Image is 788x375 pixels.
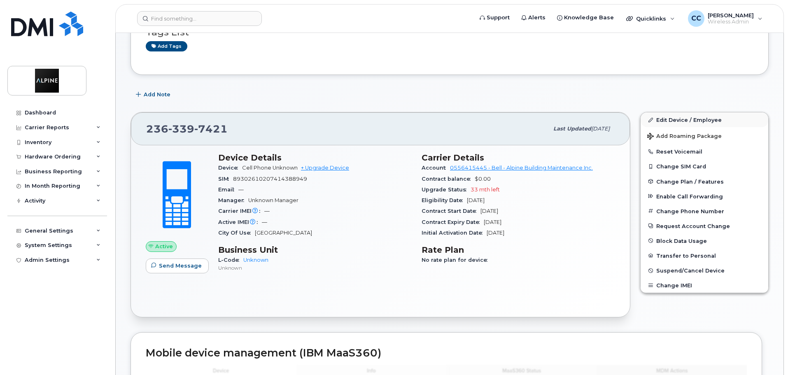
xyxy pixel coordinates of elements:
button: Change Phone Number [641,204,768,219]
span: Quicklinks [636,15,666,22]
span: 339 [168,123,194,135]
span: Email [218,186,238,193]
span: Enable Call Forwarding [656,193,723,199]
button: Change SIM Card [641,159,768,174]
span: Wireless Admin [708,19,754,25]
span: [DATE] [484,219,501,225]
input: Find something... [137,11,262,26]
span: Account [422,165,450,171]
span: — [238,186,244,193]
a: + Upgrade Device [301,165,349,171]
a: Unknown [243,257,268,263]
h3: Rate Plan [422,245,615,255]
div: Clara Coelho [682,10,768,27]
a: Add tags [146,41,187,51]
span: Support [487,14,510,22]
a: Alerts [515,9,551,26]
button: Add Roaming Package [641,127,768,144]
button: Change IMEI [641,278,768,293]
span: Cell Phone Unknown [242,165,298,171]
button: Reset Voicemail [641,144,768,159]
span: Active [155,242,173,250]
span: Last updated [553,126,591,132]
span: Alerts [528,14,546,22]
button: Enable Call Forwarding [641,189,768,204]
button: Suspend/Cancel Device [641,263,768,278]
h3: Tags List [146,27,753,37]
span: [DATE] [591,126,610,132]
button: Request Account Change [641,219,768,233]
span: Contract Expiry Date [422,219,484,225]
span: [PERSON_NAME] [708,12,754,19]
span: Active IMEI [218,219,262,225]
span: $0.00 [475,176,491,182]
span: 33 mth left [471,186,500,193]
span: Change Plan / Features [656,178,724,184]
span: 236 [146,123,228,135]
span: [DATE] [467,197,485,203]
span: 89302610207414388949 [233,176,307,182]
span: [DATE] [480,208,498,214]
span: CC [691,14,701,23]
h2: Mobile device management (IBM MaaS360) [146,347,747,359]
span: No rate plan for device [422,257,492,263]
a: 0556415445 - Bell - Alpine Building Maintenance Inc. [450,165,593,171]
span: Carrier IMEI [218,208,264,214]
button: Add Note [131,87,177,102]
a: Support [474,9,515,26]
span: Eligibility Date [422,197,467,203]
span: Manager [218,197,248,203]
span: Suspend/Cancel Device [656,268,725,274]
button: Block Data Usage [641,233,768,248]
span: Add Note [144,91,170,98]
div: Quicklinks [620,10,681,27]
a: Knowledge Base [551,9,620,26]
span: Contract balance [422,176,475,182]
button: Send Message [146,259,209,273]
a: Edit Device / Employee [641,112,768,127]
span: Contract Start Date [422,208,480,214]
h3: Carrier Details [422,153,615,163]
button: Transfer to Personal [641,248,768,263]
button: Change Plan / Features [641,174,768,189]
span: — [262,219,267,225]
span: City Of Use [218,230,255,236]
h3: Business Unit [218,245,412,255]
span: 7421 [194,123,228,135]
span: Device [218,165,242,171]
span: SIM [218,176,233,182]
span: [DATE] [487,230,504,236]
h3: Device Details [218,153,412,163]
span: — [264,208,270,214]
span: L-Code [218,257,243,263]
span: Add Roaming Package [647,133,722,141]
span: Unknown Manager [248,197,298,203]
p: Unknown [218,264,412,271]
span: Initial Activation Date [422,230,487,236]
span: [GEOGRAPHIC_DATA] [255,230,312,236]
span: Send Message [159,262,202,270]
span: Upgrade Status [422,186,471,193]
span: Knowledge Base [564,14,614,22]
